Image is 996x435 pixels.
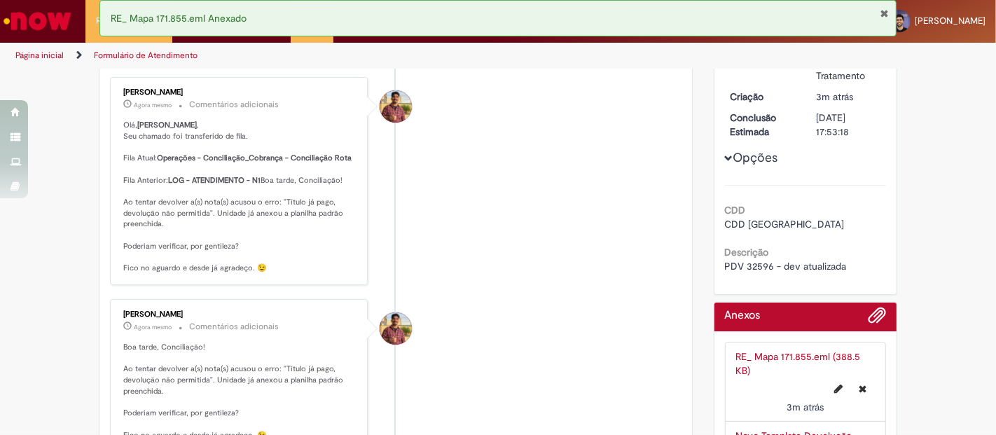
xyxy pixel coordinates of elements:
div: Vitor Jeremias Da Silva [380,90,412,123]
span: [PERSON_NAME] [915,15,985,27]
a: Página inicial [15,50,64,61]
b: CDD [725,204,746,216]
b: [PERSON_NAME] [137,120,197,130]
ul: Trilhas de página [11,43,653,69]
button: Fechar Notificação [880,8,889,19]
span: 3m atrás [816,90,853,103]
a: RE_ Mapa 171.855.eml (388.5 KB) [736,350,861,377]
dt: Conclusão Estimada [720,111,806,139]
span: 3m atrás [787,401,824,413]
time: 28/08/2025 16:53:12 [787,401,824,413]
small: Comentários adicionais [189,99,279,111]
b: Descrição [725,246,769,258]
div: [DATE] 17:53:18 [816,111,881,139]
button: Editar nome de arquivo RE_ Mapa 171.855.eml [826,378,851,400]
time: 28/08/2025 16:53:14 [816,90,853,103]
button: Excluir RE_ Mapa 171.855.eml [850,378,875,400]
span: RE_ Mapa 171.855.eml Anexado [111,12,247,25]
p: Olá, , Seu chamado foi transferido de fila. Fila Atual: Fila Anterior: Boa tarde, Conciliação! Ao... [123,120,357,274]
time: 28/08/2025 16:55:54 [134,101,172,109]
div: [PERSON_NAME] [123,310,357,319]
dt: Criação [720,90,806,104]
a: Formulário de Atendimento [94,50,198,61]
span: Requisições [96,14,145,28]
div: Vitor Jeremias Da Silva [380,312,412,345]
img: ServiceNow [1,7,74,35]
div: 28/08/2025 16:53:14 [816,90,881,104]
b: Operações - Conciliação_Cobrança - Conciliação Rota [157,153,352,163]
h2: Anexos [725,310,761,322]
span: Agora mesmo [134,101,172,109]
span: Agora mesmo [134,323,172,331]
b: LOG - ATENDIMENTO - N1 [168,175,261,186]
div: [PERSON_NAME] [123,88,357,97]
span: CDD [GEOGRAPHIC_DATA] [725,218,845,230]
small: Comentários adicionais [189,321,279,333]
time: 28/08/2025 16:55:54 [134,323,172,331]
button: Adicionar anexos [868,306,886,331]
div: Em Tratamento [816,55,881,83]
span: PDV 32596 - dev atualizada [725,260,847,272]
